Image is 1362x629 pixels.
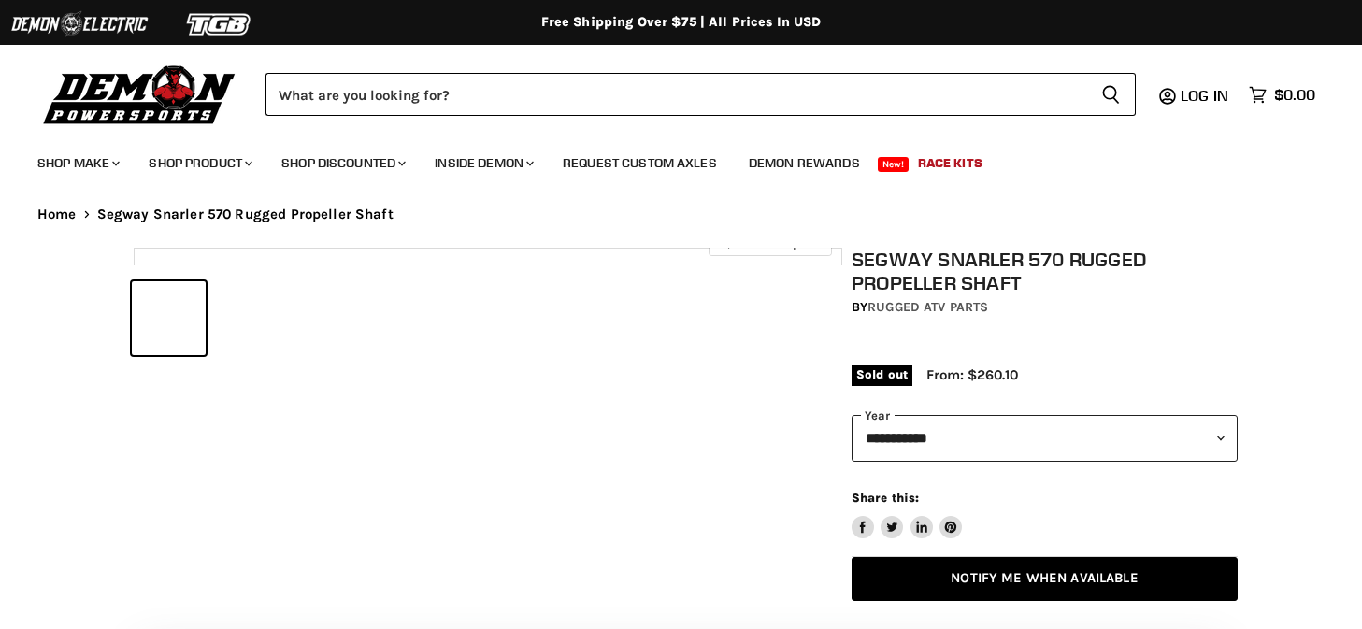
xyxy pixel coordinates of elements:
[549,144,731,182] a: Request Custom Axles
[37,207,77,222] a: Home
[718,236,822,250] span: Click to expand
[1172,87,1240,104] a: Log in
[878,157,910,172] span: New!
[852,248,1238,294] h1: Segway Snarler 570 Rugged Propeller Shaft
[852,415,1238,461] select: year
[1240,81,1325,108] a: $0.00
[852,490,963,539] aside: Share this:
[926,366,1018,383] span: From: $260.10
[1181,86,1228,105] span: Log in
[867,299,988,315] a: Rugged ATV Parts
[150,7,290,42] img: TGB Logo 2
[852,557,1238,601] a: Notify Me When Available
[852,491,919,505] span: Share this:
[23,144,131,182] a: Shop Make
[267,144,417,182] a: Shop Discounted
[265,73,1136,116] form: Product
[9,7,150,42] img: Demon Electric Logo 2
[135,144,264,182] a: Shop Product
[97,207,394,222] span: Segway Snarler 570 Rugged Propeller Shaft
[421,144,545,182] a: Inside Demon
[852,365,912,385] span: Sold out
[37,61,242,127] img: Demon Powersports
[1086,73,1136,116] button: Search
[265,73,1086,116] input: Search
[1274,86,1315,104] span: $0.00
[735,144,874,182] a: Demon Rewards
[23,136,1311,182] ul: Main menu
[132,281,206,355] button: IMAGE thumbnail
[852,297,1238,318] div: by
[904,144,996,182] a: Race Kits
